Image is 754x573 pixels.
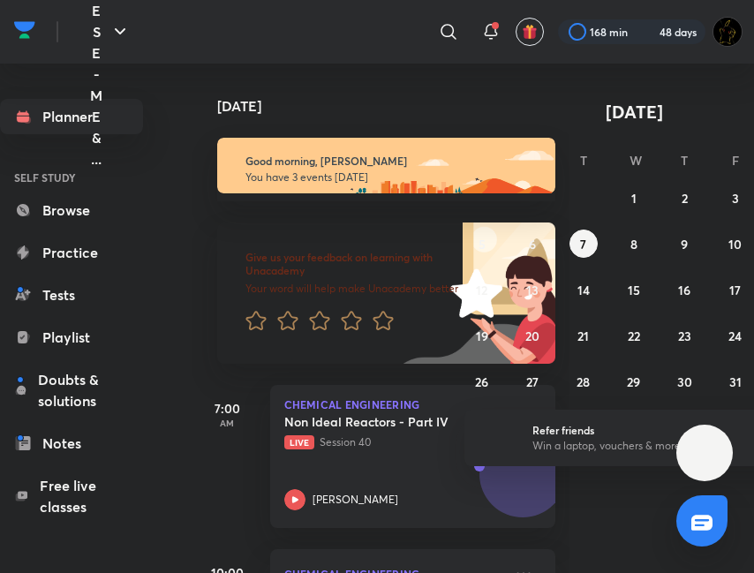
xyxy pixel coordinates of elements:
button: October 8, 2025 [620,230,648,258]
p: Your word will help make Unacademy better [245,282,461,296]
button: October 17, 2025 [721,275,750,304]
img: ttu [694,442,715,464]
abbr: Thursday [681,152,688,169]
abbr: October 26, 2025 [475,373,488,390]
button: October 7, 2025 [569,230,598,258]
abbr: October 23, 2025 [678,328,691,344]
button: October 3, 2025 [721,184,750,212]
button: October 23, 2025 [670,321,698,350]
abbr: October 15, 2025 [628,282,640,298]
h5: 7:00 [192,399,263,418]
img: avatar [522,24,538,40]
button: October 21, 2025 [569,321,598,350]
abbr: October 24, 2025 [728,328,742,344]
button: October 19, 2025 [468,321,496,350]
p: [PERSON_NAME] [313,492,398,508]
abbr: October 21, 2025 [577,328,589,344]
button: October 24, 2025 [721,321,750,350]
abbr: October 3, 2025 [732,190,739,207]
abbr: October 30, 2025 [677,373,692,390]
abbr: October 13, 2025 [526,282,539,298]
abbr: October 16, 2025 [678,282,690,298]
button: October 15, 2025 [620,275,648,304]
h6: Refer friends [532,422,750,438]
abbr: October 28, 2025 [577,373,590,390]
button: avatar [516,18,544,46]
abbr: October 9, 2025 [681,236,688,253]
button: October 28, 2025 [569,367,598,396]
button: October 27, 2025 [518,367,547,396]
abbr: October 5, 2025 [479,236,486,253]
abbr: Wednesday [630,152,642,169]
button: October 10, 2025 [721,230,750,258]
a: Company Logo [14,17,35,48]
h5: Non Ideal Reactors - Part IV [284,413,503,431]
abbr: October 17, 2025 [729,282,741,298]
p: Session 40 [284,434,503,450]
abbr: October 20, 2025 [525,328,539,344]
abbr: October 8, 2025 [630,236,637,253]
button: October 26, 2025 [468,367,496,396]
button: October 1, 2025 [620,184,648,212]
span: [DATE] [606,100,663,124]
abbr: October 31, 2025 [729,373,742,390]
abbr: October 1, 2025 [631,190,637,207]
button: October 16, 2025 [670,275,698,304]
button: October 14, 2025 [569,275,598,304]
abbr: October 2, 2025 [682,190,688,207]
p: AM [192,418,263,428]
h6: Give us your feedback on learning with Unacademy [245,251,461,278]
h6: Good morning, [PERSON_NAME] [245,155,528,168]
button: October 9, 2025 [670,230,698,258]
abbr: October 10, 2025 [728,236,742,253]
abbr: October 22, 2025 [628,328,640,344]
abbr: October 7, 2025 [580,236,586,253]
img: Company Logo [14,17,35,43]
abbr: Friday [732,152,739,169]
button: October 13, 2025 [518,275,547,304]
img: Ranit Maity01 [713,17,743,47]
p: Win a laptop, vouchers & more [532,438,750,454]
button: October 6, 2025 [518,230,547,258]
abbr: October 27, 2025 [526,373,539,390]
button: October 22, 2025 [620,321,648,350]
h4: [DATE] [217,99,574,113]
img: Avatar [480,441,565,525]
button: October 30, 2025 [670,367,698,396]
button: October 29, 2025 [620,367,648,396]
img: streak [638,23,656,41]
abbr: Tuesday [580,152,587,169]
button: October 5, 2025 [468,230,496,258]
abbr: October 6, 2025 [529,236,536,253]
button: October 20, 2025 [518,321,547,350]
abbr: October 29, 2025 [627,373,640,390]
p: You have 3 events [DATE] [245,170,528,185]
abbr: October 14, 2025 [577,282,590,298]
abbr: October 12, 2025 [476,282,487,298]
button: October 2, 2025 [670,184,698,212]
img: morning [217,138,556,193]
p: Chemical Engineering [284,399,542,410]
button: October 12, 2025 [468,275,496,304]
abbr: October 19, 2025 [476,328,488,344]
button: October 31, 2025 [721,367,750,396]
span: Live [284,435,314,449]
img: referral [479,420,514,456]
